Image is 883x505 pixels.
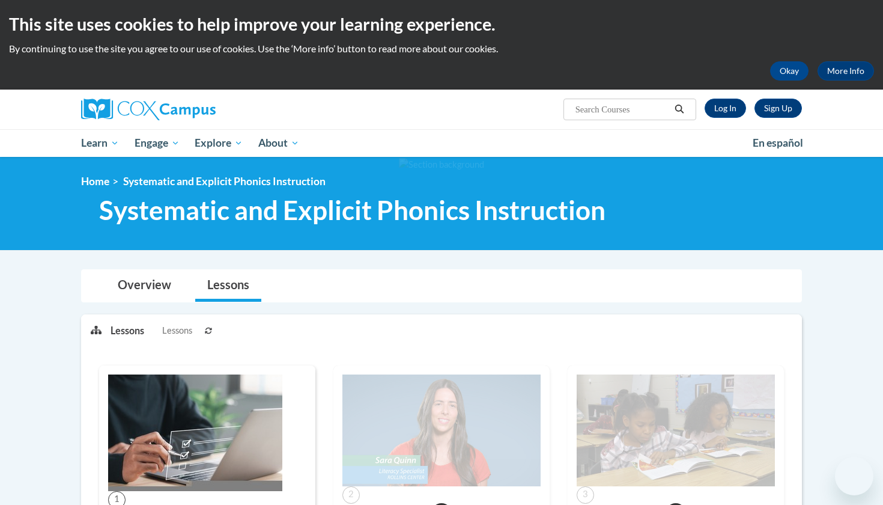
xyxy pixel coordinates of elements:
h2: This site uses cookies to help improve your learning experience. [9,12,874,36]
span: Engage [135,136,180,150]
span: About [258,136,299,150]
a: Engage [127,129,187,157]
input: Search Courses [574,102,670,117]
span: En español [753,136,803,149]
a: Lessons [195,270,261,302]
span: Lessons [162,324,192,337]
a: Overview [106,270,183,302]
span: Systematic and Explicit Phonics Instruction [123,175,326,188]
span: Learn [81,136,119,150]
p: By continuing to use the site you agree to our use of cookies. Use the ‘More info’ button to read... [9,42,874,55]
a: Learn [73,129,127,157]
img: Course Image [342,375,541,486]
span: Systematic and Explicit Phonics Instruction [99,194,605,226]
a: Register [754,99,802,118]
a: Log In [705,99,746,118]
span: Explore [195,136,243,150]
img: Course Image [108,375,282,491]
a: Explore [187,129,250,157]
a: En español [745,130,811,156]
a: Home [81,175,109,188]
button: Okay [770,61,809,81]
a: More Info [818,61,874,81]
img: Cox Campus [81,99,216,120]
span: 2 [342,486,360,504]
img: Section background [399,158,484,171]
button: Search [670,102,688,117]
a: About [250,129,307,157]
span: 3 [577,486,594,504]
p: Lessons [111,324,144,337]
iframe: Button to launch messaging window [835,457,873,495]
img: Course Image [577,375,775,486]
a: Cox Campus [81,99,309,120]
div: Main menu [63,129,820,157]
